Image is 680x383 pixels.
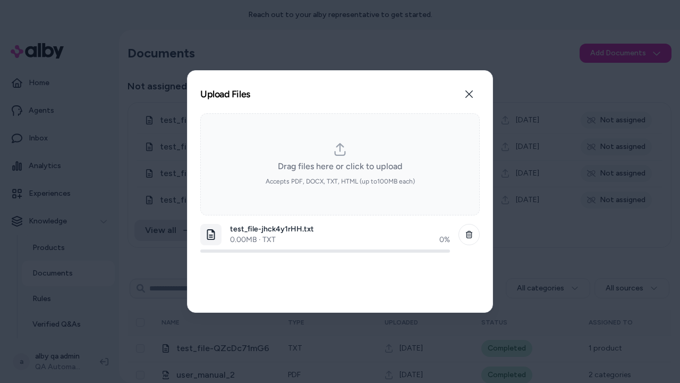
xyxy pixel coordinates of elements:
div: dropzone [200,113,480,215]
span: Accepts PDF, DOCX, TXT, HTML (up to 100 MB each) [266,177,415,186]
span: Drag files here or click to upload [278,160,402,173]
p: 0.00 MB · TXT [230,235,276,245]
li: dropzone-file-list-item [200,220,480,257]
p: test_file-jhck4y1rHH.txt [230,224,450,235]
h2: Upload Files [200,89,250,99]
ol: dropzone-file-list [200,220,480,299]
div: 0 % [439,235,450,245]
